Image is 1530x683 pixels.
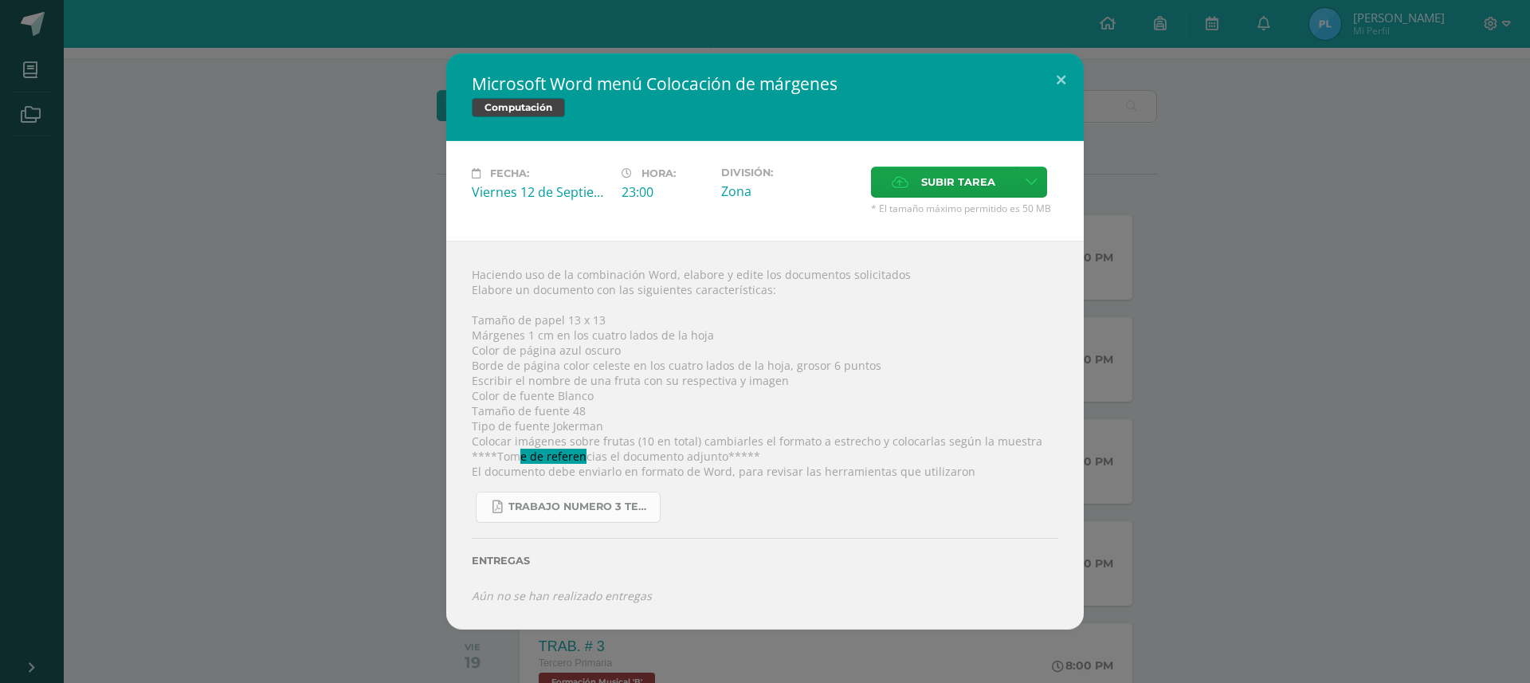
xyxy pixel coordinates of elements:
[721,183,858,200] div: Zona
[622,183,708,201] div: 23:00
[472,98,565,117] span: Computación
[472,555,1058,567] label: Entregas
[721,167,858,179] label: División:
[871,202,1058,215] span: * El tamaño máximo permitido es 50 MB
[508,500,652,513] span: Trabajo numero 3 Tercero primaria.pdf
[1038,53,1084,108] button: Close (Esc)
[472,183,609,201] div: Viernes 12 de Septiembre
[641,167,676,179] span: Hora:
[476,492,661,523] a: Trabajo numero 3 Tercero primaria.pdf
[472,588,652,603] i: Aún no se han realizado entregas
[490,167,529,179] span: Fecha:
[446,241,1084,630] div: Haciendo uso de la combinación Word, elabore y edite los documentos solicitados Elabore un docume...
[921,167,995,197] span: Subir tarea
[472,73,1058,95] h2: Microsoft Word menú Colocación de márgenes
